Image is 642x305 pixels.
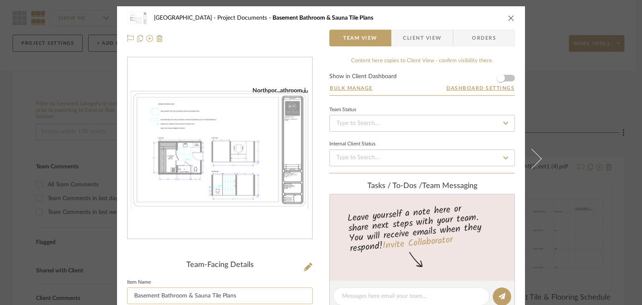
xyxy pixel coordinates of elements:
div: Team Status [329,108,356,112]
div: Content here copies to Client View - confirm visibility there. [329,57,515,65]
button: close [507,14,515,22]
div: Northpor...athroom [252,87,308,94]
img: dfffa295-9b22-4082-835a-79ad278609da_48x40.jpg [127,10,147,26]
span: Client View [403,30,441,46]
img: dfffa295-9b22-4082-835a-79ad278609da_436x436.jpg [127,87,312,210]
input: Enter Item Name [127,287,313,304]
div: Team-Facing Details [127,261,313,270]
div: Leave yourself a note here or share next steps with your team. You will receive emails when they ... [329,200,516,256]
span: Tasks / To-Dos / [367,182,422,190]
button: Bulk Manage [329,84,373,92]
span: Team View [343,30,377,46]
label: Item Name [127,280,151,285]
div: 0 [127,87,312,210]
input: Type to Search… [329,115,515,132]
img: Remove from project [156,35,163,42]
div: Internal Client Status [329,142,375,146]
button: Dashboard Settings [446,84,515,92]
span: Project Documents [217,15,273,21]
span: Basement Bathroom & Sauna Tile Plans [273,15,373,21]
a: Invite Collaborator [382,233,453,254]
span: Orders [463,30,505,46]
span: [GEOGRAPHIC_DATA] [154,15,217,21]
input: Type to Search… [329,150,515,166]
div: team Messaging [329,182,515,191]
